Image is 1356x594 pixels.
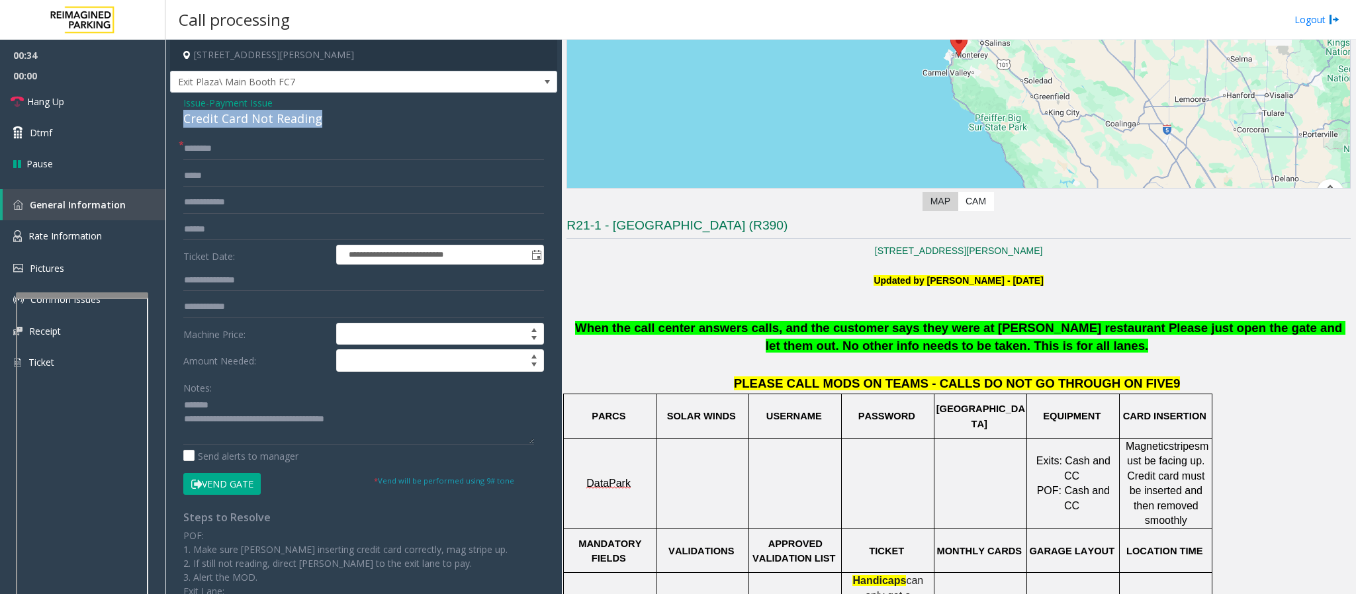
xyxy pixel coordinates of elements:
span: SOLAR WINDS [667,411,736,421]
span: Increase value [525,350,543,361]
span: When the call center answers calls, and the customer says they were at [PERSON_NAME] restaurant P... [575,321,1345,353]
a: [STREET_ADDRESS][PERSON_NAME] [875,245,1043,256]
span: PLEASE CALL MODS ON TEAMS - CALLS DO NOT GO THROUGH ON FIVE9 [734,376,1181,390]
span: MANDATORY FIELDS [578,538,644,564]
span: Exit Plaza\ Main Booth FC7 [171,71,480,93]
img: 'icon' [13,294,24,305]
span: MONTHLY CARDS [936,546,1022,556]
h4: [STREET_ADDRESS][PERSON_NAME] [170,40,557,71]
div: 200 Fred Kane Drive, Monterey, CA [950,32,968,56]
img: 'icon' [13,230,22,242]
span: Decrease value [525,361,543,371]
img: 'icon' [13,200,23,210]
span: Pause [26,157,53,171]
span: PASSWORD [858,411,915,421]
button: Vend Gate [183,473,261,495]
label: Send alerts to manager [183,449,298,463]
span: [GEOGRAPHIC_DATA] [936,403,1025,429]
span: APPROVED VALIDATION LIST [752,538,835,564]
span: LOCATION TIME [1126,546,1203,556]
span: - [206,97,273,109]
h4: Steps to Resolve [183,511,544,524]
span: Issue [183,96,206,110]
div: Credit Card Not Reading [183,110,544,128]
span: EQUIPMENT [1043,411,1101,421]
span: TICKET [869,546,904,556]
span: General Information [30,198,126,211]
span: Decrease value [525,334,543,345]
label: Amount Needed: [180,349,333,372]
span: Pictures [30,262,64,275]
span: GARAGE LAYOUT [1029,546,1114,556]
a: General Information [3,189,165,220]
span: Handicaps [852,575,906,586]
small: Vend will be performed using 9# tone [374,476,514,486]
h3: R21-1 - [GEOGRAPHIC_DATA] (R390) [566,217,1351,239]
label: Ticket Date: [180,245,333,265]
span: PARCS [592,411,625,421]
b: Updated by [PERSON_NAME] - [DATE] [874,275,1043,286]
span: Payment Issue [209,96,273,110]
button: Map camera controls [1317,179,1343,206]
span: Rate Information [28,230,102,242]
label: CAM [958,192,994,211]
span: POF: Cash and CC [1037,485,1113,511]
img: 'icon' [13,264,23,273]
label: Notes: [183,376,212,395]
label: Machine Price: [180,323,333,345]
span: Toggle popup [529,245,543,264]
h3: Call processing [172,3,296,36]
span: VALIDATIONS [668,546,734,556]
span: DataPark [586,478,631,489]
span: CARD INSERTION [1123,411,1206,421]
img: logout [1329,13,1339,26]
span: stripes [1169,441,1200,452]
span: Increase value [525,323,543,334]
span: Dtmf [30,126,52,140]
span: Hang Up [27,95,64,108]
img: 'icon' [13,327,23,335]
span: USERNAME [766,411,822,421]
a: Logout [1294,13,1339,26]
label: Map [923,192,958,211]
span: Magnetic [1126,441,1169,452]
span: Exits: Cash and CC [1036,455,1114,481]
img: 'icon' [13,357,22,368]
